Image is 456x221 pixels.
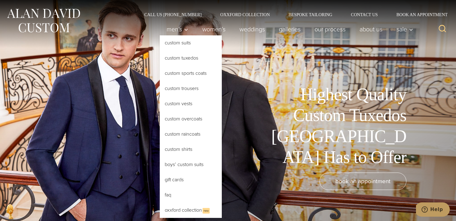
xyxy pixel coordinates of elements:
[160,23,195,35] button: Child menu of Men’s
[160,23,417,35] nav: Primary Navigation
[160,81,222,96] a: Custom Trousers
[435,22,450,37] button: View Search Form
[160,127,222,142] a: Custom Raincoats
[390,23,417,35] button: Sale sub menu toggle
[160,35,222,50] a: Custom Suits
[6,7,81,34] img: Alan David Custom
[308,23,353,35] a: Our Process
[267,84,406,168] h1: Highest Quality Custom Tuxedos [GEOGRAPHIC_DATA] Has to Offer
[160,157,222,172] a: Boys’ Custom Suits
[160,66,222,81] a: Custom Sports Coats
[387,12,450,17] a: Book an Appointment
[195,23,233,35] a: Women’s
[335,177,391,186] span: book an appointment
[160,172,222,187] a: Gift Cards
[160,96,222,111] a: Custom Vests
[160,111,222,126] a: Custom Overcoats
[160,142,222,157] a: Custom Shirts
[272,23,308,35] a: Galleries
[342,12,387,17] a: Contact Us
[135,12,211,17] a: Call Us [PHONE_NUMBER]
[279,12,342,17] a: Bespoke Tailoring
[203,208,210,214] span: New
[160,187,222,202] a: FAQ
[211,12,279,17] a: Oxxford Collection
[353,23,390,35] a: About Us
[160,51,222,65] a: Custom Tuxedos
[135,12,450,17] nav: Secondary Navigation
[416,202,450,218] iframe: Opens a widget where you can chat to one of our agents
[320,173,406,190] a: book an appointment
[233,23,272,35] a: weddings
[160,203,222,218] a: Oxxford CollectionNew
